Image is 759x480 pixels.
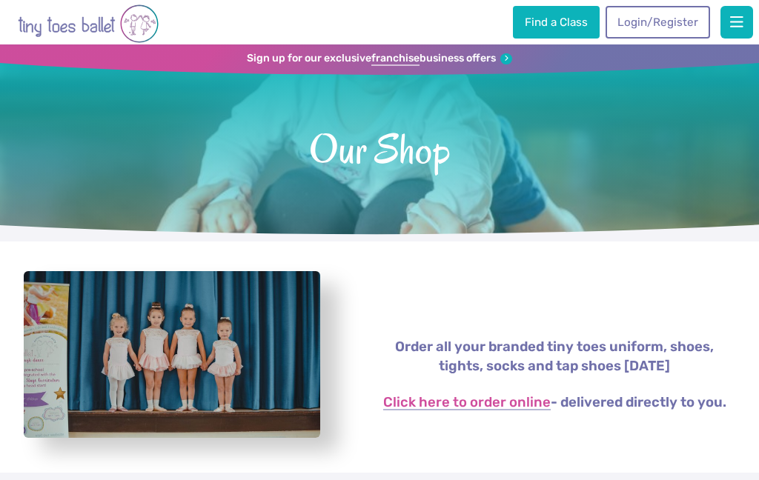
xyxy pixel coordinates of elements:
p: Order all your branded tiny toes uniform, shoes, tights, socks and tap shoes [DATE] [374,338,735,376]
strong: franchise [371,52,420,66]
p: - delivered directly to you. [374,393,735,413]
span: Our Shop [21,123,738,172]
a: View full-size image [24,271,320,438]
a: Click here to order online [383,396,551,410]
a: Find a Class [513,6,599,39]
a: Sign up for our exclusivefranchisebusiness offers [247,52,512,66]
a: Login/Register [606,6,709,39]
img: tiny toes ballet [18,3,159,44]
